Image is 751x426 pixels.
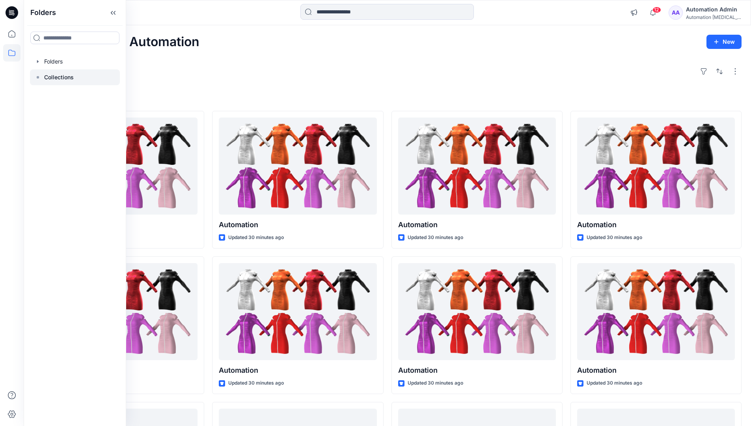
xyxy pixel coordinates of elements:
p: Automation [398,219,556,230]
a: Automation [219,118,376,215]
button: New [706,35,742,49]
p: Automation [219,219,376,230]
a: Automation [398,118,556,215]
a: Automation [577,118,735,215]
a: Automation [219,263,376,361]
p: Collections [44,73,74,82]
p: Automation [398,365,556,376]
p: Automation [219,365,376,376]
div: AA [669,6,683,20]
h4: Styles [33,93,742,103]
p: Updated 30 minutes ago [408,379,463,387]
p: Automation [577,219,735,230]
p: Updated 30 minutes ago [587,379,642,387]
div: Automation Admin [686,5,741,14]
div: Automation [MEDICAL_DATA]... [686,14,741,20]
p: Updated 30 minutes ago [228,379,284,387]
p: Automation [577,365,735,376]
a: Automation [577,263,735,361]
p: Updated 30 minutes ago [587,234,642,242]
p: Updated 30 minutes ago [228,234,284,242]
span: 12 [652,7,661,13]
p: Updated 30 minutes ago [408,234,463,242]
a: Automation [398,263,556,361]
